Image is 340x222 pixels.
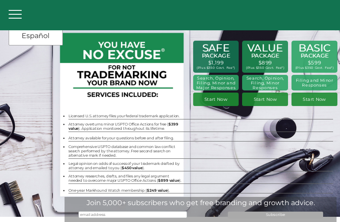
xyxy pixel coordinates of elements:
h2: Search, Opinion, Filing, Minor Responses [245,76,285,90]
a: Start Now [291,93,337,106]
b: $899 value [158,178,179,183]
a: Español [11,28,60,44]
li: Licensed U.S. attorney files your federal trademark application. [68,114,183,118]
img: gif;base64,R0lGODlhAQABAAAAACH5BAEKAAEALAAAAAABAAEAAAICTAEAOw== [334,29,339,34]
h2: Filing and Minor Responses [294,78,334,87]
a: Start Now [242,93,288,106]
b: $450 value [122,166,142,170]
li: Legal opinion on odds of success of your trademark drafted by attorney and emailed to you ( ). [68,161,183,170]
img: gif;base64,R0lGODlhAQABAAAAACH5BAEKAAEALAAAAAABAAEAAAICTAEAOw== [334,38,339,43]
li: Attorney available for your questions before and after filing. [68,136,183,140]
input: Subscribe [228,212,323,219]
h2: Search, Opinion, Filing, Minor and Major Responses [195,76,237,90]
li: Attorney overturns minor USPTO Office Actions for free ( ). Application monitored throughout its ... [68,122,183,131]
b: $249 value [147,188,168,193]
li: One-year Markhound Watch membership ( ). [68,188,183,193]
li: Attorney researches, drafts, and files any legal argument needed to overcome major USPTO Office A... [68,174,183,183]
li: Comprehensive USPTO database and common law conflict search performed by the attorney. Free secon... [68,145,183,158]
div: Join 5,000+ subscribers who get free branding and growth advice. [65,199,337,207]
a: Start Now [193,93,239,106]
b: $399 value [68,122,178,131]
input: email address [78,211,187,218]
